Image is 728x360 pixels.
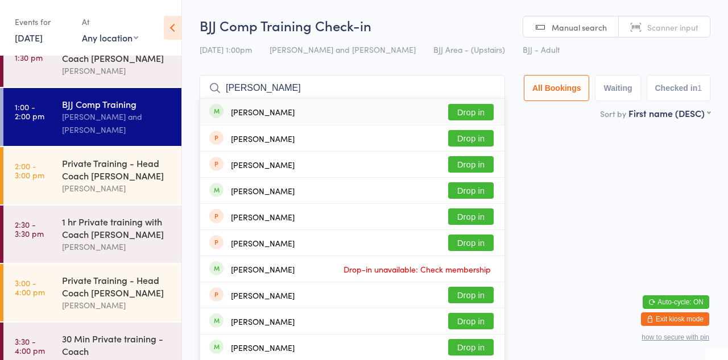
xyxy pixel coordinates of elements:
div: [PERSON_NAME] [231,134,295,143]
div: [PERSON_NAME] [231,317,295,326]
a: 1:00 -2:00 pmBJJ Comp Training[PERSON_NAME] and [PERSON_NAME] [3,88,181,146]
div: [PERSON_NAME] [231,212,295,221]
button: Drop in [448,104,494,120]
div: [PERSON_NAME] [231,343,295,352]
span: Drop-in unavailable: Check membership [341,261,494,278]
div: [PERSON_NAME] [231,107,295,116]
button: Drop in [448,130,494,146]
div: [PERSON_NAME] [62,182,172,195]
div: Any location [82,31,138,44]
div: At [82,12,138,31]
button: Checked in1 [647,75,711,101]
div: BJJ Comp Training [62,98,172,110]
button: Exit kiosk mode [641,312,709,326]
div: [PERSON_NAME] [231,238,295,248]
a: 3:00 -4:00 pmPrivate Training - Head Coach [PERSON_NAME][PERSON_NAME] [3,264,181,321]
div: [PERSON_NAME] [231,160,295,169]
label: Sort by [600,108,626,119]
a: 2:30 -3:30 pm1 hr Private training with Coach [PERSON_NAME][PERSON_NAME] [3,206,181,263]
a: 2:00 -3:00 pmPrivate Training - Head Coach [PERSON_NAME][PERSON_NAME] [3,147,181,204]
button: Auto-cycle: ON [643,295,709,309]
div: [PERSON_NAME] [231,291,295,300]
span: [DATE] 1:00pm [200,44,252,55]
span: [PERSON_NAME] and [PERSON_NAME] [270,44,416,55]
span: BJJ - Adult [523,44,560,55]
time: 3:00 - 4:00 pm [15,278,45,296]
div: First name (DESC) [628,107,710,119]
a: [DATE] [15,31,43,44]
div: [PERSON_NAME] [62,299,172,312]
div: [PERSON_NAME] [231,186,295,195]
div: Private Training - Head Coach [PERSON_NAME] [62,157,172,182]
button: how to secure with pin [642,333,709,341]
div: [PERSON_NAME] [62,64,172,77]
div: 1 hr Private training with Coach [PERSON_NAME] [62,215,172,240]
div: Events for [15,12,71,31]
input: Search [200,75,505,101]
div: [PERSON_NAME] [62,240,172,253]
a: 12:30 -1:30 pm1 hr Private training with Coach [PERSON_NAME][PERSON_NAME] [3,30,181,87]
button: Drop in [448,339,494,355]
button: Drop in [448,313,494,329]
time: 12:30 - 1:30 pm [15,44,43,62]
div: Private Training - Head Coach [PERSON_NAME] [62,274,172,299]
time: 1:00 - 2:00 pm [15,102,44,120]
button: Drop in [448,156,494,173]
div: [PERSON_NAME] [231,265,295,274]
div: 1 [697,83,702,93]
button: Drop in [448,182,494,199]
button: Drop in [448,235,494,251]
button: Waiting [595,75,640,101]
h2: BJJ Comp Training Check-in [200,16,710,35]
time: 2:30 - 3:30 pm [15,220,44,238]
button: All Bookings [524,75,590,101]
button: Drop in [448,287,494,303]
span: BJJ Area - (Upstairs) [433,44,505,55]
div: [PERSON_NAME] and [PERSON_NAME] [62,110,172,136]
time: 3:30 - 4:00 pm [15,337,45,355]
button: Drop in [448,208,494,225]
div: 30 Min Private training - Coach [GEOGRAPHIC_DATA] [62,332,172,360]
span: Scanner input [647,22,698,33]
time: 2:00 - 3:00 pm [15,161,44,179]
span: Manual search [552,22,607,33]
